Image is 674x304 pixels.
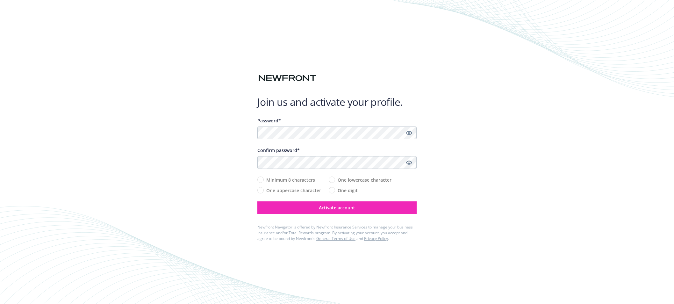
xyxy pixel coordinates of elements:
span: Minimum 8 characters [266,177,315,183]
button: Activate account [257,201,417,214]
span: Activate account [319,205,355,211]
input: Enter a unique password... [257,127,417,139]
span: One digit [338,187,358,194]
a: Show password [405,159,413,166]
span: One uppercase character [266,187,321,194]
span: Confirm password* [257,147,300,153]
h1: Join us and activate your profile. [257,96,417,108]
div: Newfront Navigator is offered by Newfront Insurance Services to manage your business insurance an... [257,224,417,242]
img: Newfront logo [257,73,318,84]
a: Show password [405,129,413,137]
span: Password* [257,118,281,124]
span: One lowercase character [338,177,391,183]
input: Confirm your unique password... [257,156,417,169]
a: Privacy Policy [364,236,388,241]
a: General Terms of Use [316,236,355,241]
